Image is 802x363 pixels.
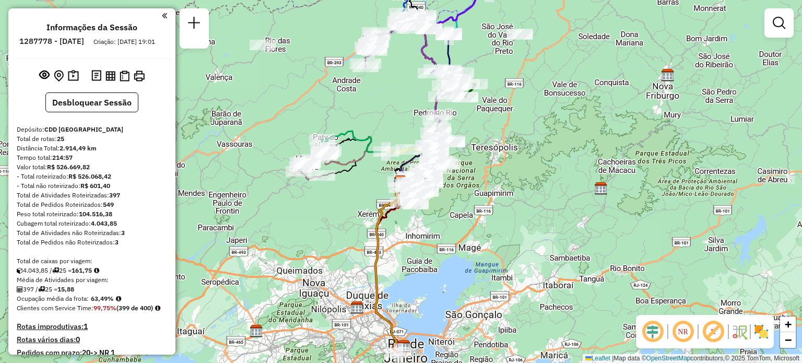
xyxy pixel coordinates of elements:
[68,172,111,180] strong: R$ 526.068,42
[17,219,167,228] div: Cubagem total roteirizado:
[731,323,748,340] img: Fluxo de ruas
[82,348,90,357] strong: 20
[397,339,411,353] img: CDD São Cristovão
[780,317,796,332] a: Zoom in
[17,285,167,294] div: 397 / 25 =
[507,29,533,40] div: Atividade não roteirizada - ADRIANA DE SOUZA OLI
[17,295,89,302] span: Ocupação média da frota:
[17,181,167,191] div: - Total não roteirizado:
[91,219,117,227] strong: 4.043,85
[670,319,695,344] span: Ocultar NR
[250,40,276,50] div: Atividade não roteirizada - 62.514.281 RAFAEL ALEXANDRE DO CARMO
[93,304,116,312] strong: 99,75%
[780,332,796,348] a: Zoom out
[769,13,789,33] a: Exibir filtros
[640,319,665,344] span: Ocultar deslocamento
[17,153,167,162] div: Tempo total:
[17,191,167,200] div: Total de Atividades Roteirizadas:
[17,228,167,238] div: Total de Atividades não Roteirizadas:
[52,68,66,84] button: Centralizar mapa no depósito ou ponto de apoio
[17,304,93,312] span: Clientes com Service Time:
[17,267,23,274] i: Cubagem total roteirizado
[38,286,45,292] i: Total de rotas
[250,324,263,338] img: CDD Rio de Janeiro
[117,68,132,84] button: Visualizar Romaneio
[350,301,364,314] img: CDD Pavuna
[612,355,614,362] span: |
[44,125,123,133] strong: CDD [GEOGRAPHIC_DATA]
[17,286,23,292] i: Total de Atividades
[47,163,90,171] strong: R$ 526.669,82
[162,9,167,21] a: Clique aqui para minimizar o painel
[109,191,120,199] strong: 397
[17,200,167,209] div: Total de Pedidos Roteirizados:
[121,229,125,237] strong: 3
[76,335,80,344] strong: 0
[57,285,74,293] strong: 15,88
[17,125,167,134] div: Depósito:
[394,175,407,189] img: CDD Petropolis
[17,144,167,153] div: Distância Total:
[46,22,137,32] h4: Informações da Sessão
[184,13,205,36] a: Nova sessão e pesquisa
[17,209,167,219] div: Peso total roteirizado:
[19,37,84,46] h6: 1287778 - [DATE]
[52,154,73,161] strong: 214:57
[80,182,110,190] strong: R$ 601,40
[84,322,88,331] strong: 1
[66,68,81,84] button: Painel de Sugestão
[45,92,138,112] button: Desbloquear Sessão
[646,355,691,362] a: OpenStreetMap
[585,355,610,362] a: Leaflet
[60,144,97,152] strong: 2.914,49 km
[94,267,99,274] i: Meta Caixas/viagem: 155,90 Diferença: 5,85
[89,68,103,84] button: Logs desbloquear sessão
[103,68,117,83] button: Visualizar relatório de Roteirização
[115,238,119,246] strong: 3
[506,29,533,39] div: Atividade não roteirizada - ADRIANA DE JESUS SAM
[17,335,167,344] h4: Rotas vários dias:
[155,305,160,311] em: Rotas cross docking consideradas
[17,238,167,247] div: Total de Pedidos não Roteirizados:
[701,319,726,344] span: Exibir rótulo
[72,266,92,274] strong: 161,75
[57,135,64,143] strong: 25
[785,318,792,331] span: +
[17,322,167,331] h4: Rotas improdutivas:
[52,267,59,274] i: Total de rotas
[89,37,159,46] div: Criação: [DATE] 19:01
[661,68,675,82] img: CDD Nova Friburgo
[17,134,167,144] div: Total de rotas:
[116,296,121,302] em: Média calculada utilizando a maior ocupação (%Peso ou %Cubagem) de cada rota da sessão. Rotas cro...
[91,295,114,302] strong: 63,49%
[79,210,112,218] strong: 104.516,38
[132,68,147,84] button: Imprimir Rotas
[17,348,115,357] h4: Pedidos com prazo:
[300,156,314,170] img: Miguel Pereira
[17,162,167,172] div: Valor total:
[90,348,115,357] strong: -> NR 1
[594,182,608,195] img: CDI Macacu
[583,354,802,363] div: Map data © contributors,© 2025 TomTom, Microsoft
[116,304,153,312] strong: (399 de 400)
[753,323,770,340] img: Exibir/Ocultar setores
[785,333,792,346] span: −
[17,172,167,181] div: - Total roteirizado:
[17,275,167,285] div: Média de Atividades por viagem:
[103,201,114,208] strong: 549
[37,67,52,84] button: Exibir sessão original
[17,256,167,266] div: Total de caixas por viagem:
[17,266,167,275] div: 4.043,85 / 25 =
